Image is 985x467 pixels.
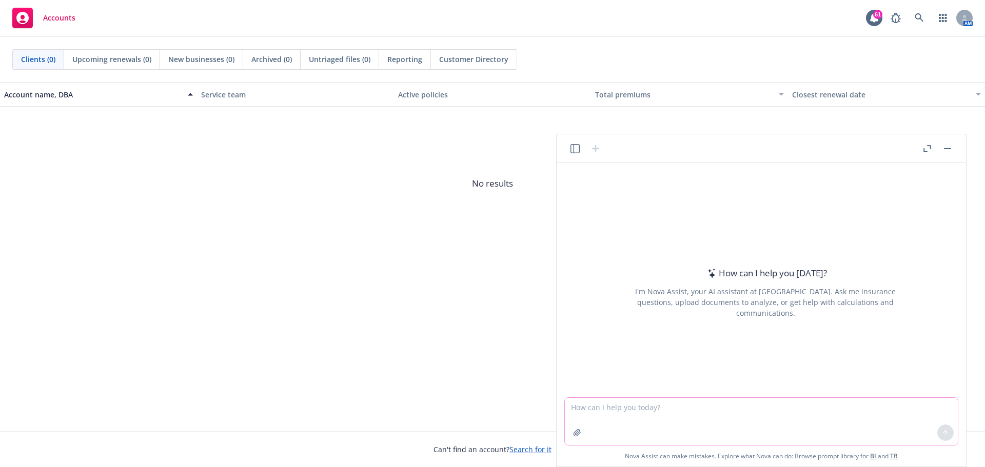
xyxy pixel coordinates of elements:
[591,82,788,107] button: Total premiums
[197,82,394,107] button: Service team
[434,444,551,455] span: Can't find an account?
[909,8,930,28] a: Search
[509,444,551,454] a: Search for it
[788,82,985,107] button: Closest renewal date
[621,286,910,318] div: I'm Nova Assist, your AI assistant at [GEOGRAPHIC_DATA]. Ask me insurance questions, upload docum...
[394,82,591,107] button: Active policies
[885,8,906,28] a: Report a Bug
[43,14,75,22] span: Accounts
[890,452,898,460] a: TR
[625,445,898,466] span: Nova Assist can make mistakes. Explore what Nova can do: Browse prompt library for and
[201,89,390,100] div: Service team
[72,54,151,65] span: Upcoming renewals (0)
[4,89,182,100] div: Account name, DBA
[439,54,508,65] span: Customer Directory
[251,54,292,65] span: Archived (0)
[595,89,773,100] div: Total premiums
[704,267,827,280] div: How can I help you [DATE]?
[8,4,80,32] a: Accounts
[933,8,953,28] a: Switch app
[387,54,422,65] span: Reporting
[873,10,882,19] div: 61
[309,54,370,65] span: Untriaged files (0)
[792,89,970,100] div: Closest renewal date
[398,89,587,100] div: Active policies
[870,452,876,460] a: BI
[168,54,234,65] span: New businesses (0)
[21,54,55,65] span: Clients (0)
